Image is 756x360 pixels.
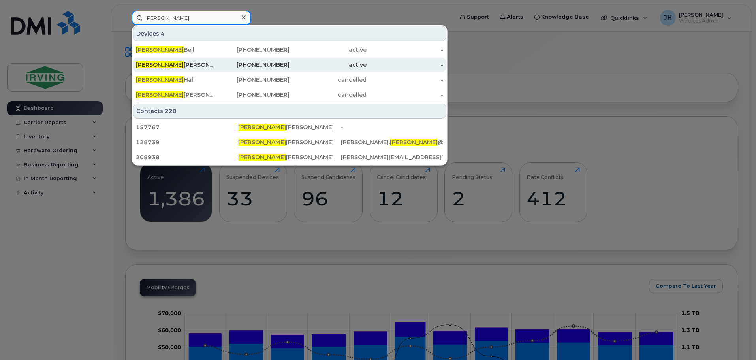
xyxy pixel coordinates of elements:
div: active [290,46,367,54]
span: [PERSON_NAME] [136,46,184,53]
div: [PERSON_NAME]. @[DOMAIN_NAME] [341,138,443,146]
div: [PHONE_NUMBER] [213,91,290,99]
div: Devices [133,26,446,41]
div: cancelled [290,76,367,84]
a: [PERSON_NAME]Bell[PHONE_NUMBER]active- [133,43,446,57]
div: [PHONE_NUMBER] [213,46,290,54]
div: - [367,76,444,84]
div: 157767 [136,123,238,131]
span: 220 [165,107,177,115]
a: 128739[PERSON_NAME][PERSON_NAME][PERSON_NAME].[PERSON_NAME]@[DOMAIN_NAME] [133,135,446,149]
div: [PERSON_NAME] [238,123,340,131]
div: - [367,61,444,69]
div: Contacts [133,104,446,119]
div: - [367,46,444,54]
div: Hall [136,76,213,84]
span: [PERSON_NAME] [238,124,286,131]
span: [PERSON_NAME] [238,139,286,146]
div: active [290,61,367,69]
div: [PHONE_NUMBER] [213,76,290,84]
span: [PERSON_NAME] [136,61,184,68]
div: [PERSON_NAME] [136,91,213,99]
span: [PERSON_NAME] [136,91,184,98]
a: [PERSON_NAME]Hall[PHONE_NUMBER]cancelled- [133,73,446,87]
div: [PERSON_NAME] [136,61,213,69]
div: Bell [136,46,213,54]
a: 208938[PERSON_NAME][PERSON_NAME][PERSON_NAME][EMAIL_ADDRESS][PERSON_NAME][DOMAIN_NAME] [133,150,446,164]
div: - [341,123,443,131]
a: [PERSON_NAME][PERSON_NAME][PHONE_NUMBER]active- [133,58,446,72]
a: [PERSON_NAME][PERSON_NAME][PHONE_NUMBER]cancelled- [133,88,446,102]
span: 4 [161,30,165,38]
div: [PHONE_NUMBER] [213,61,290,69]
span: [PERSON_NAME] [390,139,438,146]
span: [PERSON_NAME] [136,76,184,83]
div: 208938 [136,153,238,161]
span: [PERSON_NAME] [238,154,286,161]
div: - [367,91,444,99]
div: 128739 [136,138,238,146]
div: cancelled [290,91,367,99]
div: [PERSON_NAME] [238,153,340,161]
a: 157767[PERSON_NAME][PERSON_NAME]- [133,120,446,134]
div: [PERSON_NAME][EMAIL_ADDRESS][PERSON_NAME][DOMAIN_NAME] [341,153,443,161]
div: [PERSON_NAME] [238,138,340,146]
